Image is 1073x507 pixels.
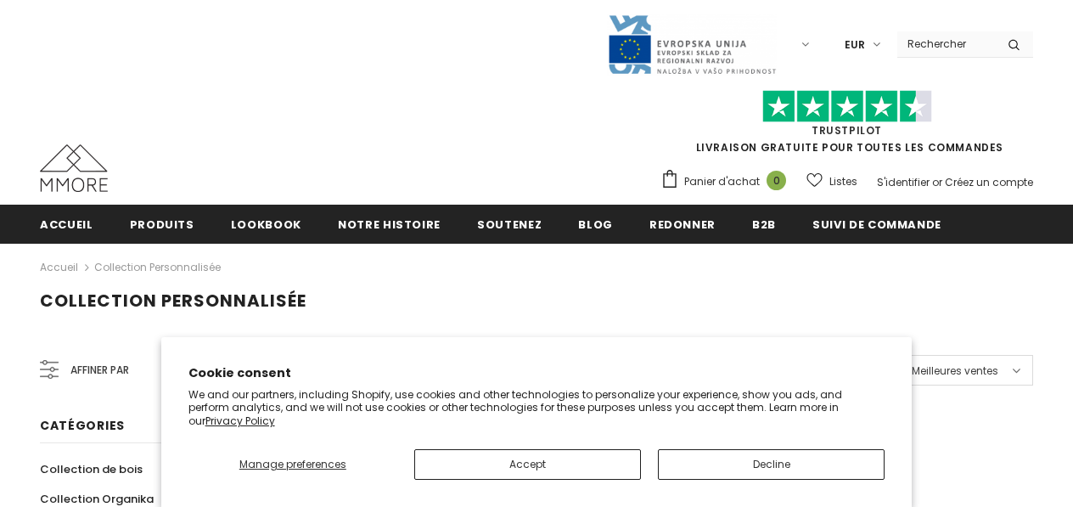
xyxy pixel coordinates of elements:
[945,175,1033,189] a: Créez un compte
[812,217,941,233] span: Suivi de commande
[188,449,397,480] button: Manage preferences
[752,217,776,233] span: B2B
[684,173,760,190] span: Panier d'achat
[130,205,194,243] a: Produits
[649,205,716,243] a: Redonner
[767,171,786,190] span: 0
[897,31,995,56] input: Search Site
[40,217,93,233] span: Accueil
[205,414,275,428] a: Privacy Policy
[414,449,641,480] button: Accept
[578,205,613,243] a: Blog
[40,205,93,243] a: Accueil
[812,205,941,243] a: Suivi de commande
[607,14,777,76] img: Javni Razpis
[477,205,542,243] a: soutenez
[70,361,129,380] span: Affiner par
[877,175,930,189] a: S'identifier
[40,289,306,313] span: Collection personnalisée
[607,37,777,51] a: Javni Razpis
[752,205,776,243] a: B2B
[338,217,441,233] span: Notre histoire
[40,491,154,507] span: Collection Organika
[806,166,857,196] a: Listes
[40,454,143,484] a: Collection de bois
[231,217,301,233] span: Lookbook
[40,257,78,278] a: Accueil
[231,205,301,243] a: Lookbook
[338,205,441,243] a: Notre histoire
[649,217,716,233] span: Redonner
[40,144,108,192] img: Cas MMORE
[812,123,882,138] a: TrustPilot
[660,98,1033,155] span: LIVRAISON GRATUITE POUR TOUTES LES COMMANDES
[188,388,885,428] p: We and our partners, including Shopify, use cookies and other technologies to personalize your ex...
[130,217,194,233] span: Produits
[239,457,346,471] span: Manage preferences
[762,90,932,123] img: Faites confiance aux étoiles pilotes
[845,37,865,54] span: EUR
[658,449,885,480] button: Decline
[40,461,143,477] span: Collection de bois
[660,169,795,194] a: Panier d'achat 0
[912,363,998,380] span: Meilleures ventes
[94,260,221,274] a: Collection personnalisée
[188,364,885,382] h2: Cookie consent
[829,173,857,190] span: Listes
[477,217,542,233] span: soutenez
[932,175,942,189] span: or
[578,217,613,233] span: Blog
[40,417,125,434] span: Catégories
